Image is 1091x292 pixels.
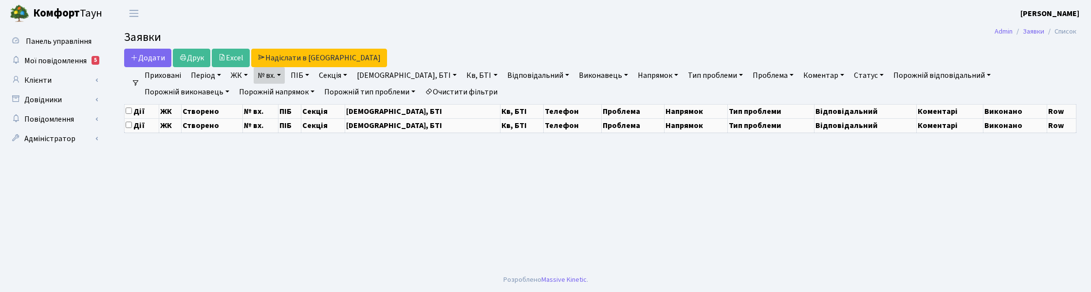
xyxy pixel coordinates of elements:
[287,67,313,84] a: ПІБ
[33,5,102,22] span: Таун
[421,84,501,100] a: Очистити фільтри
[181,104,242,118] th: Створено
[462,67,501,84] a: Кв, БТІ
[541,274,587,285] a: Massive Kinetic
[173,49,210,67] a: Друк
[5,71,102,90] a: Клієнти
[5,90,102,109] a: Довідники
[727,118,814,132] th: Тип проблеми
[26,36,92,47] span: Панель управління
[916,104,983,118] th: Коментарі
[889,67,995,84] a: Порожній відповідальний
[665,104,727,118] th: Напрямок
[159,118,182,132] th: ЖК
[503,67,573,84] a: Відповідальний
[665,118,727,132] th: Напрямок
[634,67,682,84] a: Напрямок
[125,104,159,118] th: Дії
[10,4,29,23] img: logo.png
[799,67,848,84] a: Коментар
[980,21,1091,42] nav: breadcrumb
[33,5,80,21] b: Комфорт
[301,118,345,132] th: Секція
[5,32,102,51] a: Панель управління
[141,67,185,84] a: Приховані
[278,104,301,118] th: ПІБ
[92,56,99,65] div: 5
[1044,26,1076,37] li: Список
[242,104,278,118] th: № вх.
[5,129,102,148] a: Адміністратор
[544,118,601,132] th: Телефон
[814,104,916,118] th: Відповідальний
[212,49,250,67] a: Excel
[320,84,419,100] a: Порожній тип проблеми
[235,84,318,100] a: Порожній напрямок
[814,118,916,132] th: Відповідальний
[125,118,159,132] th: Дії
[601,118,664,132] th: Проблема
[124,29,161,46] span: Заявки
[345,118,500,132] th: [DEMOGRAPHIC_DATA], БТІ
[24,55,87,66] span: Мої повідомлення
[500,104,544,118] th: Кв, БТІ
[227,67,252,84] a: ЖК
[601,104,664,118] th: Проблема
[187,67,225,84] a: Період
[345,104,500,118] th: [DEMOGRAPHIC_DATA], БТІ
[575,67,632,84] a: Виконавець
[5,109,102,129] a: Повідомлення
[242,118,278,132] th: № вх.
[544,104,601,118] th: Телефон
[995,26,1013,36] a: Admin
[130,53,165,63] span: Додати
[315,67,351,84] a: Секція
[983,104,1047,118] th: Виконано
[181,118,242,132] th: Створено
[500,118,544,132] th: Кв, БТІ
[251,49,387,67] a: Надіслати в [GEOGRAPHIC_DATA]
[983,118,1047,132] th: Виконано
[141,84,233,100] a: Порожній виконавець
[159,104,182,118] th: ЖК
[1023,26,1044,36] a: Заявки
[1047,104,1076,118] th: Row
[850,67,888,84] a: Статус
[278,118,301,132] th: ПІБ
[254,67,285,84] a: № вх.
[5,51,102,71] a: Мої повідомлення5
[1047,118,1076,132] th: Row
[503,274,588,285] div: Розроблено .
[353,67,461,84] a: [DEMOGRAPHIC_DATA], БТІ
[122,5,146,21] button: Переключити навігацію
[749,67,797,84] a: Проблема
[727,104,814,118] th: Тип проблеми
[301,104,345,118] th: Секція
[124,49,171,67] a: Додати
[1020,8,1079,19] a: [PERSON_NAME]
[916,118,983,132] th: Коментарі
[684,67,747,84] a: Тип проблеми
